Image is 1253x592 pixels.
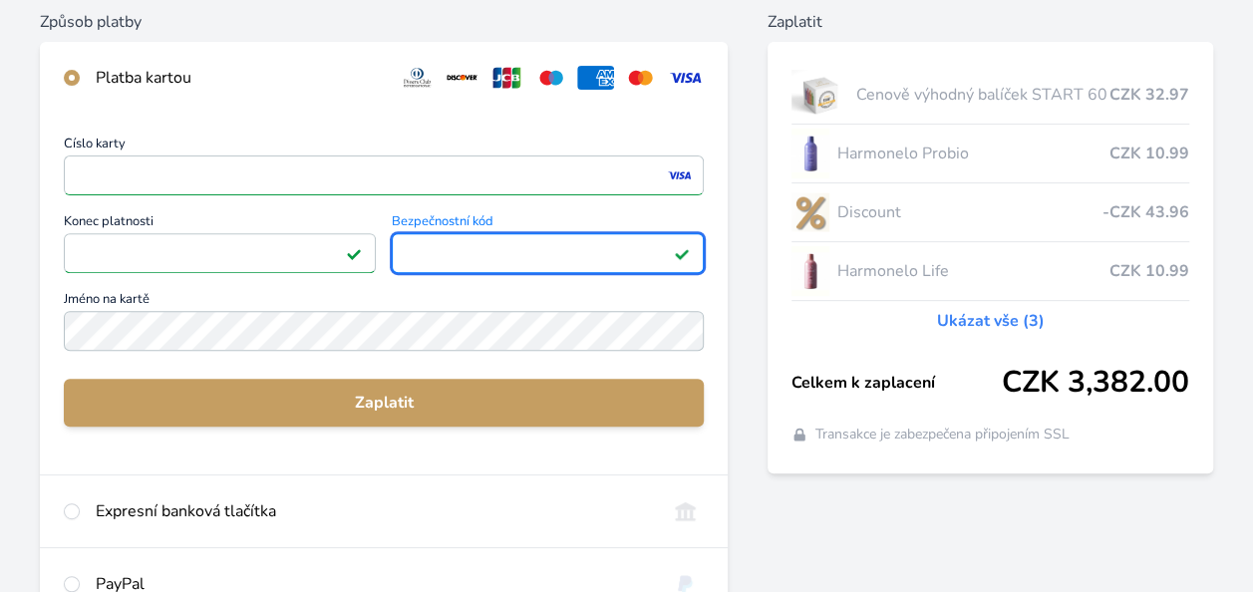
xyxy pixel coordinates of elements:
[392,215,704,233] span: Bezpečnostní kód
[488,66,525,90] img: jcb.svg
[622,66,659,90] img: mc.svg
[401,239,695,267] iframe: Iframe pro bezpečnostní kód
[533,66,570,90] img: maestro.svg
[64,138,704,155] span: Číslo karty
[444,66,480,90] img: discover.svg
[837,142,1109,165] span: Harmonelo Probio
[666,166,693,184] img: visa
[64,379,704,427] button: Zaplatit
[346,245,362,261] img: Platné pole
[73,239,367,267] iframe: Iframe pro datum vypršení platnosti
[577,66,614,90] img: amex.svg
[96,499,651,523] div: Expresní banková tlačítka
[837,259,1109,283] span: Harmonelo Life
[1109,259,1189,283] span: CZK 10.99
[791,129,829,178] img: CLEAN_PROBIO_se_stinem_x-lo.jpg
[96,66,383,90] div: Platba kartou
[856,83,1109,107] span: Cenově výhodný balíček START 60
[837,200,1102,224] span: Discount
[768,10,1213,34] h6: Zaplatit
[1102,200,1189,224] span: -CZK 43.96
[791,371,1002,395] span: Celkem k zaplacení
[80,391,688,415] span: Zaplatit
[667,66,704,90] img: visa.svg
[791,246,829,296] img: CLEAN_LIFE_se_stinem_x-lo.jpg
[791,70,848,120] img: start.jpg
[667,499,704,523] img: onlineBanking_CZ.svg
[937,309,1045,333] a: Ukázat vše (3)
[73,161,695,189] iframe: Iframe pro číslo karty
[64,293,704,311] span: Jméno na kartě
[399,66,436,90] img: diners.svg
[1109,83,1189,107] span: CZK 32.97
[64,311,704,351] input: Jméno na kartě
[64,215,376,233] span: Konec platnosti
[674,245,690,261] img: Platné pole
[40,10,728,34] h6: Způsob platby
[1002,365,1189,401] span: CZK 3,382.00
[815,425,1070,444] span: Transakce je zabezpečena připojením SSL
[1109,142,1189,165] span: CZK 10.99
[791,187,829,237] img: discount-lo.png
